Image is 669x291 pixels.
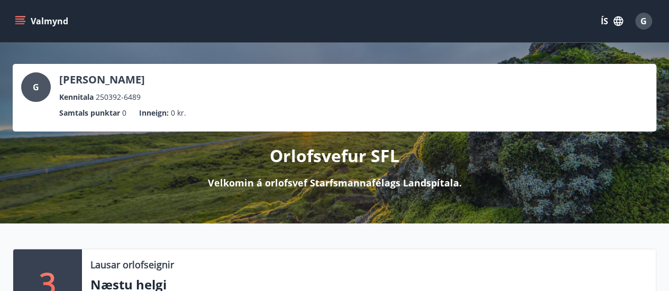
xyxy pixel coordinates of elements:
p: Kennitala [59,91,94,103]
p: Inneign : [139,107,169,119]
button: menu [13,12,72,31]
p: Samtals punktar [59,107,120,119]
button: ÍS [595,12,629,31]
p: Lausar orlofseignir [90,258,174,271]
p: [PERSON_NAME] [59,72,145,87]
p: Orlofsvefur SFL [270,144,399,167]
span: 0 kr. [171,107,186,119]
span: 0 [122,107,126,119]
span: G [33,81,39,93]
button: G [631,8,656,34]
span: 250392-6489 [96,91,141,103]
p: Velkomin á orlofsvef Starfsmannafélags Landspítala. [208,176,462,190]
span: G [640,15,647,27]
